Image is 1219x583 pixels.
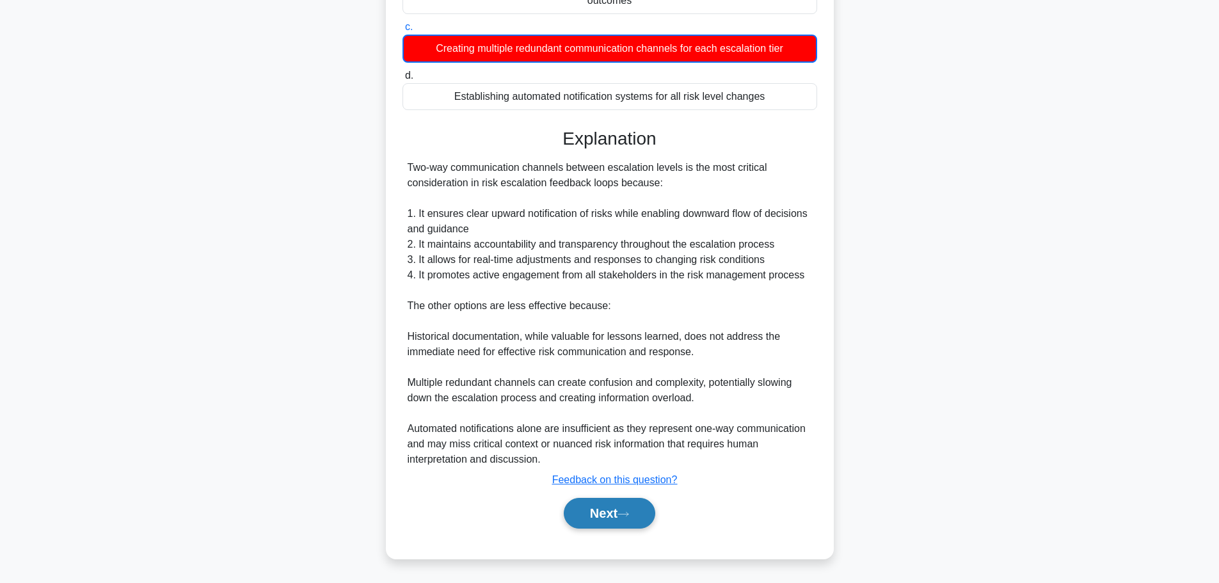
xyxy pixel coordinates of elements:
div: Establishing automated notification systems for all risk level changes [402,83,817,110]
span: d. [405,70,413,81]
button: Next [564,498,655,529]
a: Feedback on this question? [552,474,678,485]
h3: Explanation [410,128,809,150]
span: c. [405,21,413,32]
div: Creating multiple redundant communication channels for each escalation tier [402,35,817,63]
div: Two-way communication channels between escalation levels is the most critical consideration in ri... [408,160,812,467]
